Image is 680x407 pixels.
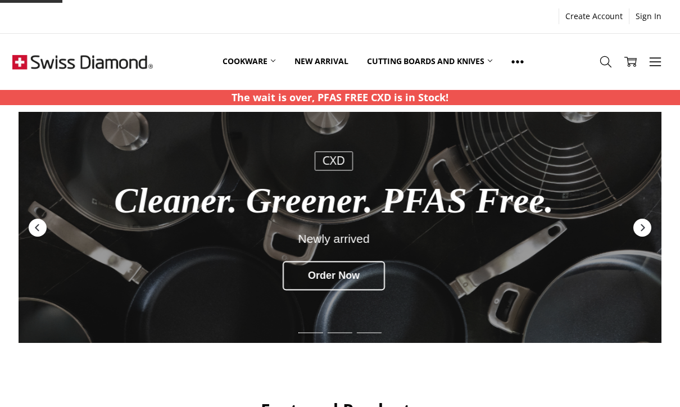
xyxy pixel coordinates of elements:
div: CXD [315,151,353,171]
a: Sign In [629,8,668,24]
div: Slide 3 of 6 [355,325,384,340]
div: Next [632,217,652,237]
div: Newly arrived [97,232,570,245]
a: Show All [502,37,533,87]
a: Create Account [559,8,629,24]
p: The wait is over, PFAS FREE CXD is in Stock! [232,90,448,105]
div: Previous [28,217,48,237]
img: Free Shipping On Every Order [12,34,153,90]
div: Slide 1 of 6 [296,325,325,340]
div: Cleaner. Greener. PFAS Free. [97,182,570,221]
a: Cookware [213,37,285,87]
a: Redirect to https://swissdiamond.com.au/cookware/shop-by-collection/cxd/ [19,112,661,343]
div: Slide 2 of 6 [325,325,355,340]
div: Order Now [283,261,385,290]
a: Cutting boards and knives [357,37,502,87]
a: New arrival [285,37,357,87]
